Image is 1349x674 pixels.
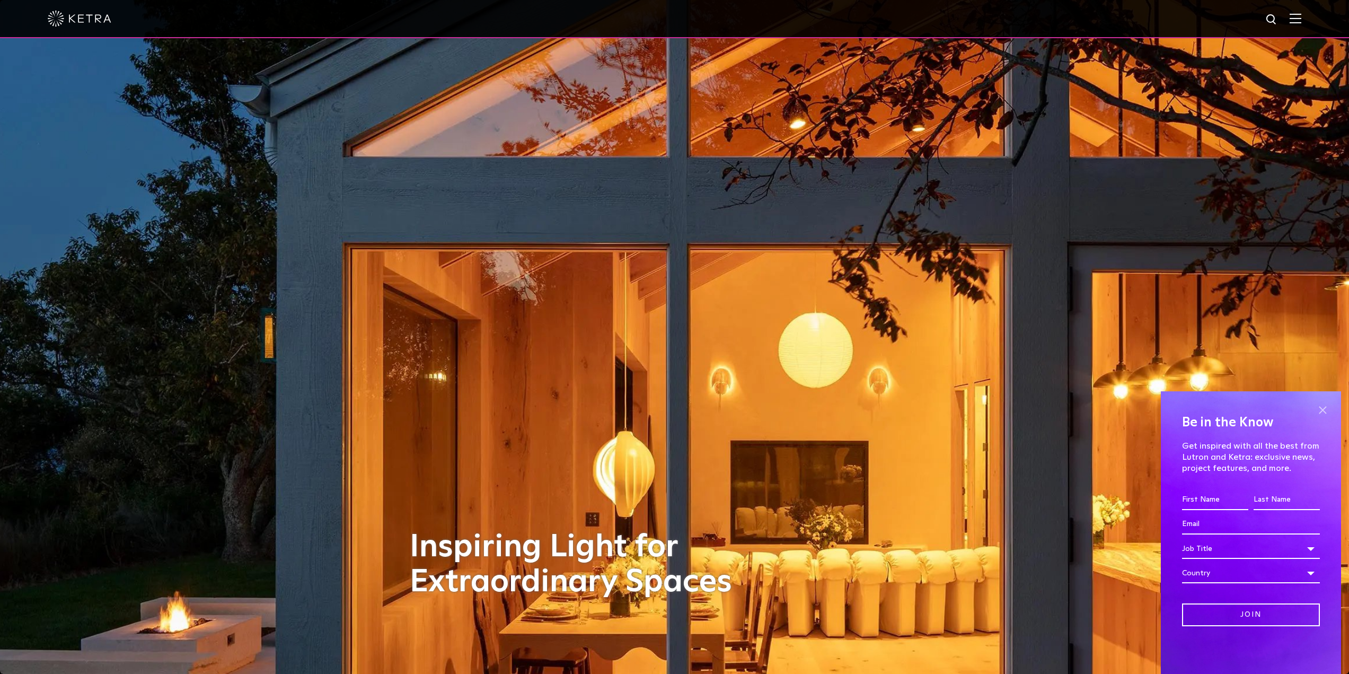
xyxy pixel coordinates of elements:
img: ketra-logo-2019-white [48,11,111,27]
p: Get inspired with all the best from Lutron and Ketra: exclusive news, project features, and more. [1182,441,1320,474]
div: Job Title [1182,539,1320,559]
input: Join [1182,603,1320,626]
h4: Be in the Know [1182,413,1320,433]
h1: Inspiring Light for Extraordinary Spaces [410,530,754,600]
img: Hamburger%20Nav.svg [1290,13,1301,23]
input: First Name [1182,490,1248,510]
div: Country [1182,563,1320,583]
input: Email [1182,514,1320,535]
input: Last Name [1254,490,1320,510]
img: search icon [1265,13,1279,27]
